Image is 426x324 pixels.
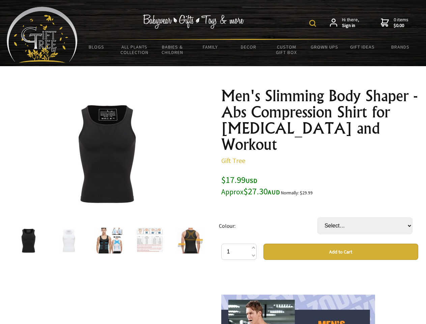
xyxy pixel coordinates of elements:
a: Custom Gift Box [267,40,306,59]
a: Decor [229,40,267,54]
img: Men's Slimming Body Shaper - Abs Compression Shirt for Gynecomastia and Workout [96,228,122,253]
span: 0 items [394,17,408,29]
a: Babies & Children [153,40,192,59]
small: Normally: $29.99 [281,190,313,196]
h1: Men's Slimming Body Shaper - Abs Compression Shirt for [MEDICAL_DATA] and Workout [221,88,418,153]
button: Add to Cart [263,244,418,260]
img: Babyware - Gifts - Toys and more... [7,7,78,63]
img: Men's Slimming Body Shaper - Abs Compression Shirt for Gynecomastia and Workout [177,228,203,253]
a: BLOGS [78,40,116,54]
img: Men's Slimming Body Shaper - Abs Compression Shirt for Gynecomastia and Workout [16,228,41,253]
a: Hi there,Sign in [330,17,359,29]
small: Approx [221,187,244,196]
a: All Plants Collection [116,40,154,59]
img: Men's Slimming Body Shaper - Abs Compression Shirt for Gynecomastia and Workout [56,228,82,253]
td: Colour: [219,208,317,244]
img: product search [309,20,316,27]
a: Brands [381,40,420,54]
span: USD [246,177,257,185]
a: Gift Ideas [343,40,381,54]
a: Grown Ups [305,40,343,54]
a: Gift Tree [221,156,245,165]
span: Hi there, [342,17,359,29]
a: Family [192,40,230,54]
strong: Sign in [342,23,359,29]
span: $17.99 $27.30 [221,174,280,197]
span: AUD [268,188,280,196]
img: Men's Slimming Body Shaper - Abs Compression Shirt for Gynecomastia and Workout [137,228,163,253]
img: Men's Slimming Body Shaper - Abs Compression Shirt for Gynecomastia and Workout [54,101,159,206]
img: Babywear - Gifts - Toys & more [143,15,244,29]
strong: $0.00 [394,23,408,29]
a: 0 items$0.00 [381,17,408,29]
